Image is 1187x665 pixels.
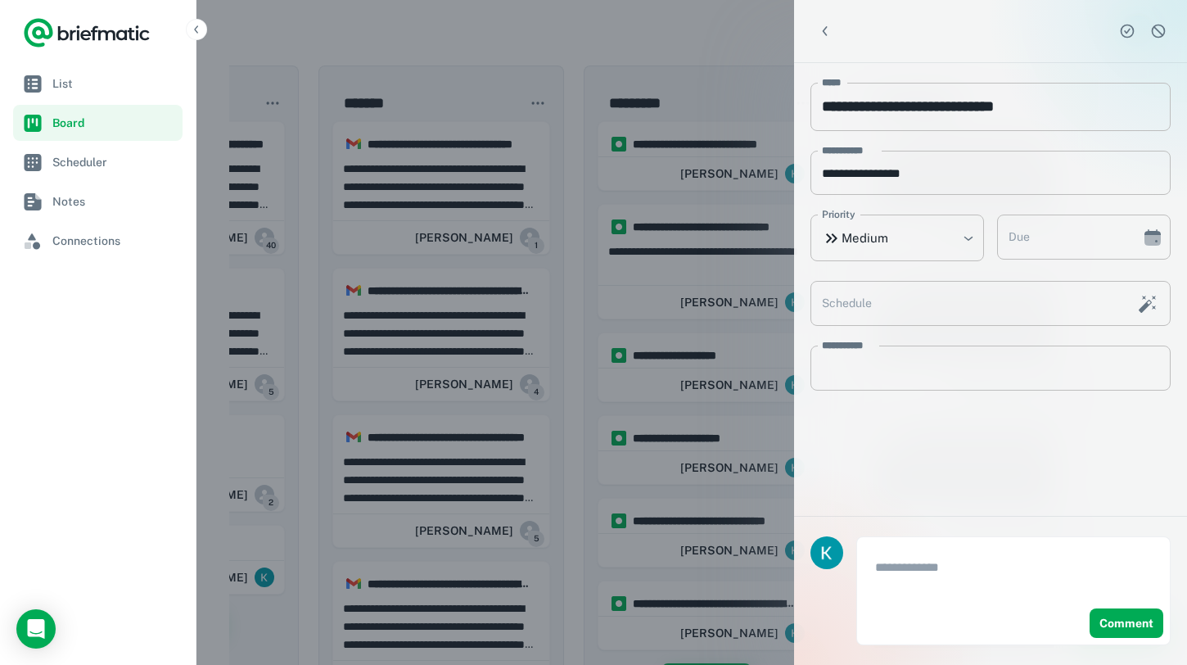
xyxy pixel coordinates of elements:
[52,232,176,250] span: Connections
[13,144,183,180] a: Scheduler
[13,105,183,141] a: Board
[52,75,176,93] span: List
[1115,19,1140,43] button: Complete task
[52,192,176,210] span: Notes
[822,207,855,222] label: Priority
[16,609,56,649] div: Load Chat
[1136,221,1169,254] button: Choose date
[810,16,840,46] button: Back
[1146,19,1171,43] button: Dismiss task
[1090,608,1163,638] button: Comment
[13,66,183,102] a: List
[23,16,151,49] a: Logo
[13,183,183,219] a: Notes
[1134,290,1162,318] button: Schedule this task with AI
[810,215,984,261] div: Medium
[52,153,176,171] span: Scheduler
[52,114,176,132] span: Board
[13,223,183,259] a: Connections
[794,63,1187,516] div: scrollable content
[810,536,843,569] img: Kristina Jackson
